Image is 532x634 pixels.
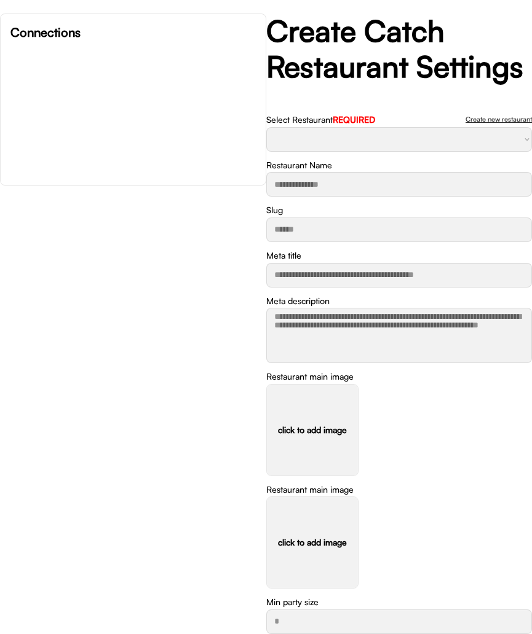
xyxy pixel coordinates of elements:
[266,596,319,608] div: Min party size
[10,24,256,41] h6: Connections
[266,295,330,307] div: Meta description
[333,114,375,125] font: REQUIRED
[266,114,375,126] div: Select Restaurant
[466,116,532,123] div: Create new restaurant
[266,483,354,496] div: Restaurant main image
[266,159,332,171] div: Restaurant Name
[266,249,301,262] div: Meta title
[266,370,354,383] div: Restaurant main image
[266,204,283,216] div: Slug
